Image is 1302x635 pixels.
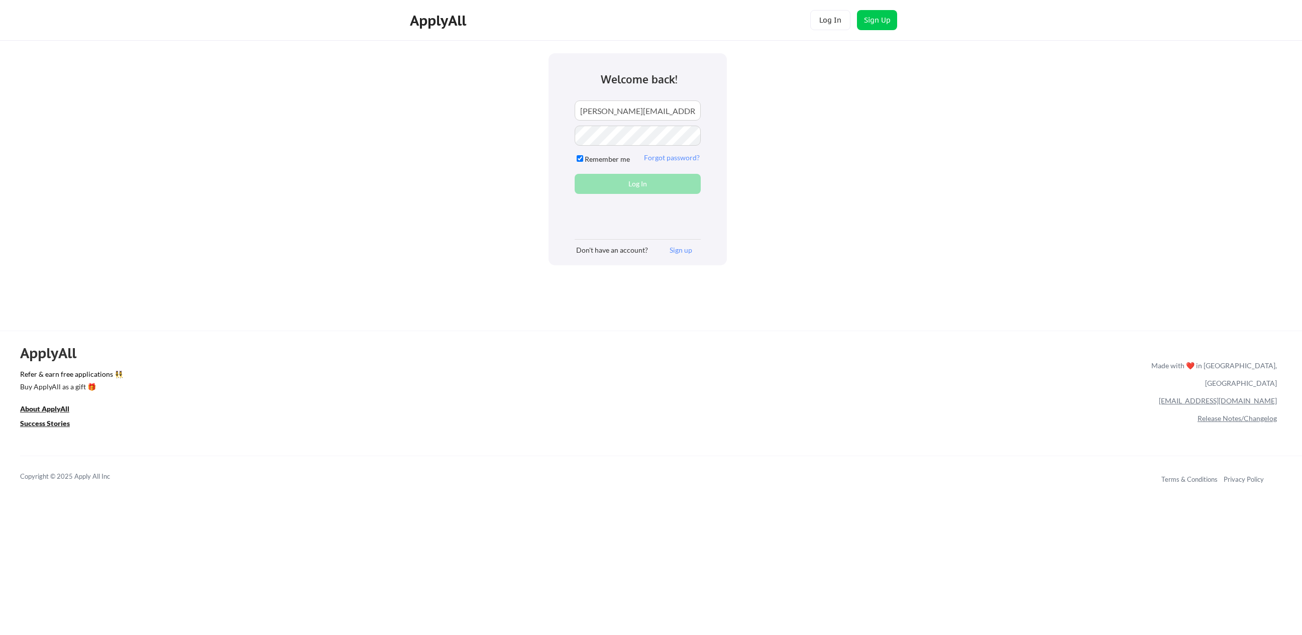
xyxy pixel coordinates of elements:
[642,153,701,162] button: Forgot password?
[20,381,121,394] a: Buy ApplyAll as a gift 🎁
[585,155,630,163] label: Remember me
[575,100,701,121] input: Email
[1147,357,1277,392] div: Made with ❤️ in [GEOGRAPHIC_DATA], [GEOGRAPHIC_DATA]
[20,345,88,362] div: ApplyAll
[857,10,897,30] button: Sign Up
[1161,475,1218,483] a: Terms & Conditions
[1198,414,1277,422] a: Release Notes/Changelog
[575,174,701,194] button: Log In
[20,472,136,482] div: Copyright © 2025 Apply All Inc
[410,12,469,29] div: ApplyAll
[20,383,121,390] div: Buy ApplyAll as a gift 🎁
[662,245,700,255] button: Sign up
[581,71,697,87] div: Welcome back!
[20,404,69,413] u: About ApplyAll
[1224,475,1264,483] a: Privacy Policy
[1159,396,1277,405] a: [EMAIL_ADDRESS][DOMAIN_NAME]
[576,245,656,255] div: Don't have an account?
[20,419,70,428] u: Success Stories
[20,403,83,416] a: About ApplyAll
[20,418,83,431] a: Success Stories
[810,10,850,30] button: Log In
[20,371,941,381] a: Refer & earn free applications 👯‍♀️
